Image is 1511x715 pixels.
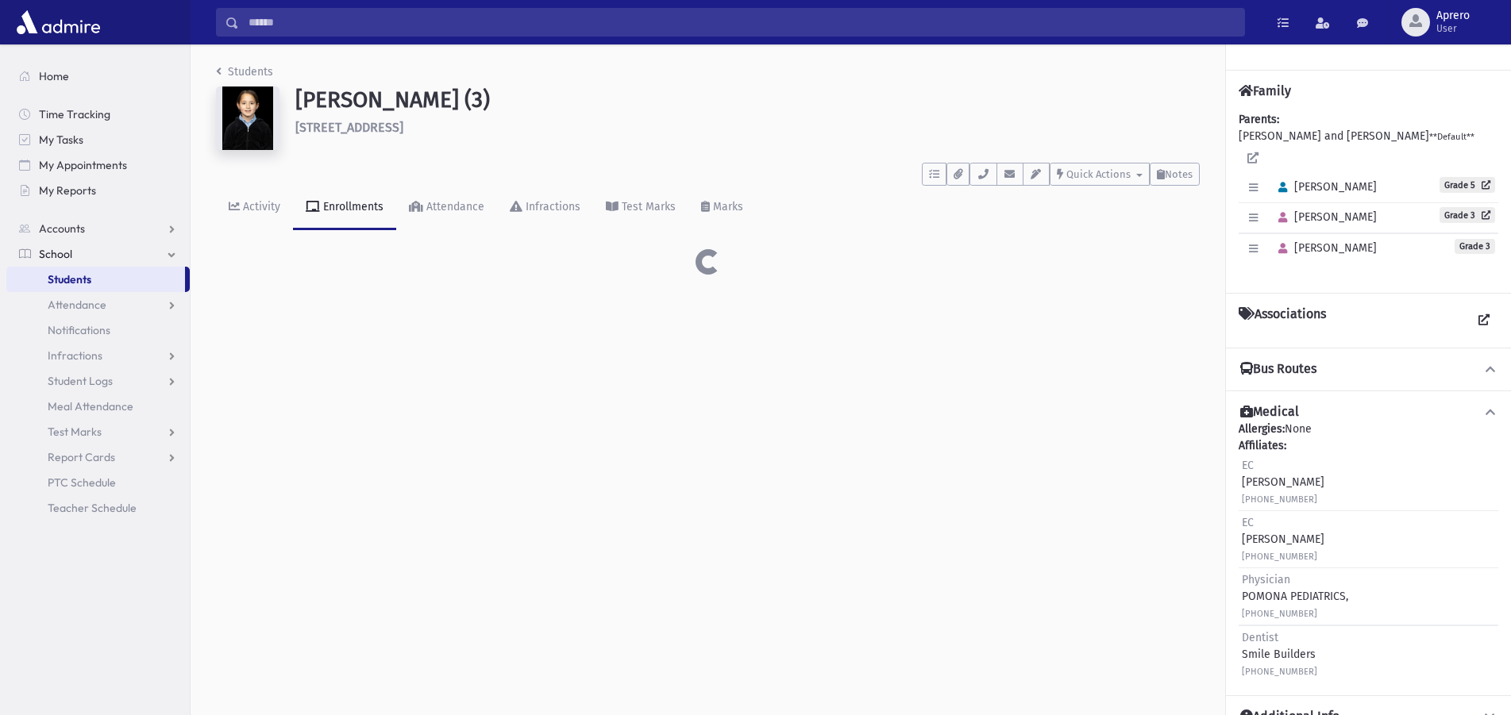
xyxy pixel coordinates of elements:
a: Enrollments [293,186,396,230]
span: PTC Schedule [48,475,116,490]
div: None [1239,421,1498,682]
b: Parents: [1239,113,1279,126]
a: Teacher Schedule [6,495,190,521]
div: [PERSON_NAME] and [PERSON_NAME] [1239,111,1498,280]
button: Notes [1150,163,1200,186]
div: Attendance [423,200,484,213]
span: Student Logs [48,374,113,388]
a: Test Marks [593,186,688,230]
span: [PERSON_NAME] [1271,210,1377,224]
span: Notes [1165,168,1193,180]
span: Attendance [48,298,106,312]
a: PTC Schedule [6,470,190,495]
nav: breadcrumb [216,63,273,86]
span: My Tasks [39,133,83,147]
span: User [1436,22,1470,35]
a: Attendance [6,292,190,317]
div: POMONA PEDIATRICS, [1242,571,1348,621]
small: [PHONE_NUMBER] [1242,667,1317,677]
h4: Medical [1240,404,1299,421]
a: View all Associations [1470,306,1498,335]
span: Test Marks [48,425,102,439]
span: Notifications [48,323,110,337]
span: My Appointments [39,158,127,172]
a: My Tasks [6,127,190,152]
span: [PERSON_NAME] [1271,241,1377,255]
span: [PERSON_NAME] [1271,180,1377,194]
a: Test Marks [6,419,190,444]
a: Time Tracking [6,102,190,127]
div: Marks [710,200,743,213]
span: Teacher Schedule [48,501,137,515]
small: [PHONE_NUMBER] [1242,609,1317,619]
a: Accounts [6,216,190,241]
span: EC [1242,459,1254,472]
span: Aprero [1436,10,1470,22]
a: Marks [688,186,756,230]
div: [PERSON_NAME] [1242,514,1324,564]
a: Report Cards [6,444,190,470]
b: Allergies: [1239,422,1285,436]
a: My Appointments [6,152,190,178]
a: Students [216,65,273,79]
img: 9kAAAAAAAAAAAAAAAAAAAAAAAAAAAAAAAAAAAAAAAAAAAAAAAAAAAAAAAAAAAAAAAAAAAAAAAAAAAAAAAAAAAAAAAAAAAAAAA... [216,86,279,150]
span: Infractions [48,348,102,363]
h6: [STREET_ADDRESS] [295,120,1200,135]
a: Notifications [6,317,190,343]
button: Quick Actions [1050,163,1150,186]
span: Accounts [39,221,85,236]
a: Activity [216,186,293,230]
a: Student Logs [6,368,190,394]
small: [PHONE_NUMBER] [1242,552,1317,562]
a: My Reports [6,178,190,203]
a: Grade 3 [1440,207,1495,223]
span: EC [1242,516,1254,529]
span: Quick Actions [1066,168,1131,180]
a: Infractions [497,186,593,230]
div: Test Marks [619,200,676,213]
span: School [39,247,72,261]
a: Students [6,267,185,292]
div: Activity [240,200,280,213]
a: Grade 5 [1440,177,1495,193]
span: My Reports [39,183,96,198]
span: Dentist [1242,631,1278,644]
button: Medical [1239,404,1498,421]
span: Physician [1242,573,1290,586]
span: Grade 3 [1455,239,1495,254]
a: Meal Attendance [6,394,190,419]
button: Bus Routes [1239,361,1498,378]
h4: Associations [1239,306,1326,335]
span: Meal Attendance [48,399,133,413]
b: Affiliates: [1239,439,1286,452]
div: Enrollments [320,200,384,213]
h1: [PERSON_NAME] (3) [295,86,1200,113]
small: [PHONE_NUMBER] [1242,494,1317,505]
span: Report Cards [48,450,115,464]
div: [PERSON_NAME] [1242,457,1324,507]
div: Smile Builders [1242,629,1317,679]
a: Attendance [396,186,497,230]
a: School [6,241,190,267]
span: Time Tracking [39,107,110,121]
h4: Family [1239,83,1291,98]
h4: Bus Routes [1240,361,1316,378]
span: Students [48,272,91,286]
a: Home [6,63,190,89]
a: Infractions [6,343,190,368]
div: Infractions [522,200,580,213]
img: AdmirePro [13,6,104,38]
span: Home [39,69,69,83]
input: Search [239,8,1244,37]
